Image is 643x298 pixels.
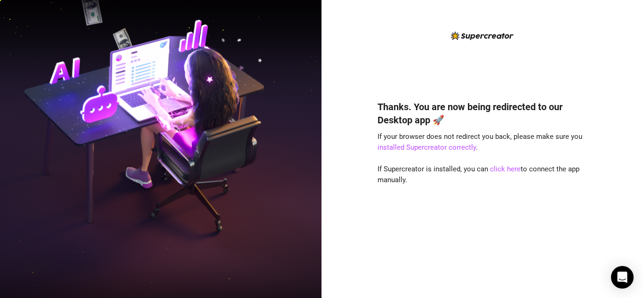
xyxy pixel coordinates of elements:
h4: Thanks. You are now being redirected to our Desktop app 🚀 [378,100,587,127]
img: logo-BBDzfeDw.svg [451,32,514,40]
div: Open Intercom Messenger [611,266,634,289]
span: If Supercreator is installed, you can to connect the app manually. [378,165,579,185]
span: If your browser does not redirect you back, please make sure you . [378,132,582,152]
a: installed Supercreator correctly [378,143,476,152]
a: click here [490,165,521,173]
